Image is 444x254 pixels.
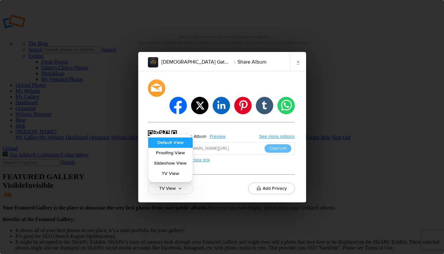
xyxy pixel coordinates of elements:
a: Proofing View [148,148,193,158]
button: Add Privacy [248,183,295,194]
div: Share Album [181,132,206,141]
a: Default View [148,137,193,148]
li: Share Album [230,56,266,67]
li: whatsapp [277,97,295,114]
button: Copy Link [265,144,291,153]
li: tumblr [256,97,273,114]
li: pinterest [234,97,252,114]
img: album_sample.webp [148,57,158,67]
a: Preview [206,132,230,141]
div: https://slickpic.us/18352901jUTz [148,130,179,161]
li: [DEMOGRAPHIC_DATA] Gathering by Bellissima [161,56,230,67]
li: linkedin [213,97,230,114]
a: Slideshow View [148,158,193,168]
li: facebook [169,97,187,114]
a: TV View [148,168,193,179]
li: twitter [191,97,208,114]
a: TV View [148,183,193,194]
a: Customize link [181,157,210,163]
a: See more options [259,134,295,139]
a: × [290,52,306,71]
